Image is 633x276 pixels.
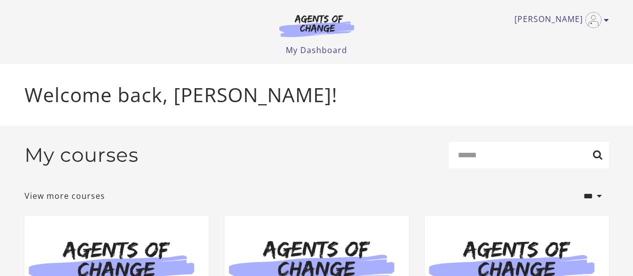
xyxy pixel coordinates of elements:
p: Welcome back, [PERSON_NAME]! [25,80,609,110]
h2: My courses [25,143,139,167]
a: View more courses [25,190,105,202]
a: My Dashboard [286,45,347,56]
img: Agents of Change Logo [269,14,365,37]
a: Toggle menu [514,12,604,28]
